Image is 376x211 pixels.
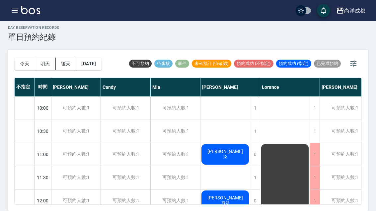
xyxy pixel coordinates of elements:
[206,149,244,154] span: [PERSON_NAME]
[151,97,200,120] div: 可預約人數:1
[320,120,369,143] div: 可預約人數:1
[317,4,330,17] button: save
[310,120,320,143] div: 1
[35,58,56,70] button: 明天
[101,78,151,96] div: Candy
[276,61,311,67] span: 預約成功 (指定)
[35,143,51,166] div: 11:00
[35,96,51,120] div: 10:00
[222,154,229,160] span: 染
[101,97,150,120] div: 可預約人數:1
[320,97,369,120] div: 可預約人數:1
[151,143,200,166] div: 可預約人數:1
[250,166,260,189] div: 1
[192,61,231,67] span: 未來預訂 (待確認)
[175,61,189,67] span: 事件
[15,78,35,96] div: 不指定
[35,166,51,189] div: 11:30
[51,166,101,189] div: 可預約人數:1
[320,78,370,96] div: [PERSON_NAME]
[250,143,260,166] div: 0
[206,195,244,200] span: [PERSON_NAME]
[200,78,260,96] div: [PERSON_NAME]
[151,120,200,143] div: 可預約人數:1
[129,61,152,67] span: 不可預約
[51,120,101,143] div: 可預約人數:1
[56,58,76,70] button: 後天
[154,61,173,67] span: 待審核
[101,143,150,166] div: 可預約人數:1
[35,78,51,96] div: 時間
[151,78,200,96] div: Mia
[151,166,200,189] div: 可預約人數:1
[8,26,59,30] h2: day Reservation records
[35,120,51,143] div: 10:30
[15,58,35,70] button: 今天
[101,166,150,189] div: 可預約人數:1
[250,120,260,143] div: 1
[51,78,101,96] div: [PERSON_NAME]
[51,97,101,120] div: 可預約人數:1
[51,143,101,166] div: 可預約人數:1
[234,61,273,67] span: 預約成功 (不指定)
[310,166,320,189] div: 1
[320,166,369,189] div: 可預約人數:1
[21,6,40,14] img: Logo
[220,200,231,206] span: 剪髮
[76,58,101,70] button: [DATE]
[310,97,320,120] div: 1
[260,78,320,96] div: Lorance
[334,4,368,18] button: 尚洋成都
[8,32,59,42] h3: 單日預約紀錄
[310,143,320,166] div: 1
[250,97,260,120] div: 1
[344,7,365,15] div: 尚洋成都
[101,120,150,143] div: 可預約人數:1
[320,143,369,166] div: 可預約人數:1
[314,61,341,67] span: 已完成預約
